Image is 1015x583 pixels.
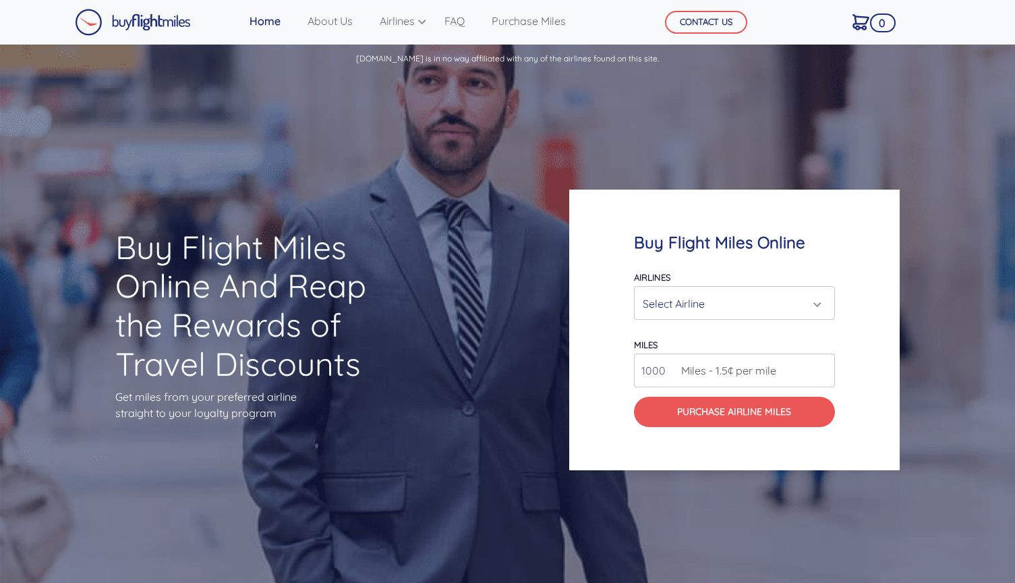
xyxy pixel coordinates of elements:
[486,7,571,34] a: Purchase Miles
[870,13,895,32] span: 0
[852,14,869,30] img: Cart
[643,291,818,316] div: Select Airline
[75,5,191,39] a: Buy Flight Miles Logo
[115,228,392,383] h1: Buy Flight Miles Online And Reap the Rewards of Travel Discounts
[847,7,875,36] a: 0
[75,9,191,36] img: Buy Flight Miles Logo
[439,7,470,34] a: FAQ
[244,7,286,34] a: Home
[302,7,358,34] a: About Us
[674,362,776,379] span: Miles - 1.5¢ per mile
[374,7,423,34] a: Airlines
[634,233,835,252] h4: Buy Flight Miles Online
[634,397,835,427] button: Purchase Airline Miles
[634,339,658,350] label: miles
[665,11,747,34] button: CONTACT US
[115,389,392,421] p: Get miles from your preferred airline straight to your loyalty program
[634,286,835,320] button: Select Airline
[634,272,670,283] label: Airlines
